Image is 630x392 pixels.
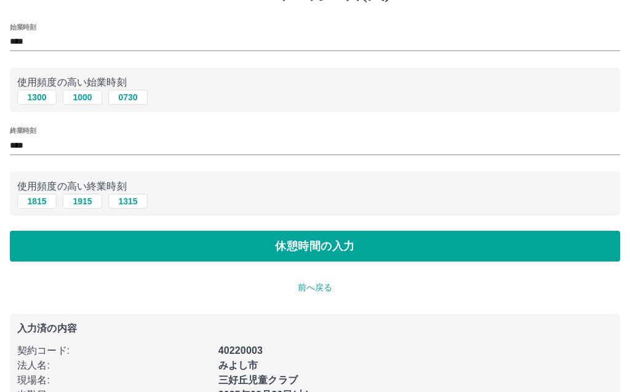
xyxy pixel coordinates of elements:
button: 1300 [17,90,57,105]
b: 40220003 [218,345,263,356]
button: 1000 [63,90,102,105]
p: 法人名 : [17,358,211,373]
p: 使用頻度の高い始業時刻 [17,75,613,90]
label: 始業時刻 [10,22,36,31]
button: 1815 [17,194,57,209]
p: 現場名 : [17,373,211,388]
b: みよし市 [218,360,258,370]
button: 0730 [108,90,148,105]
label: 終業時刻 [10,126,36,135]
p: 契約コード : [17,343,211,358]
button: 1315 [108,194,148,209]
p: 前へ戻る [10,281,620,294]
button: 休憩時間の入力 [10,231,620,262]
button: 1915 [63,194,102,209]
p: 入力済の内容 [17,324,613,334]
p: 使用頻度の高い終業時刻 [17,179,613,194]
b: 三好丘児童クラブ [218,375,298,385]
